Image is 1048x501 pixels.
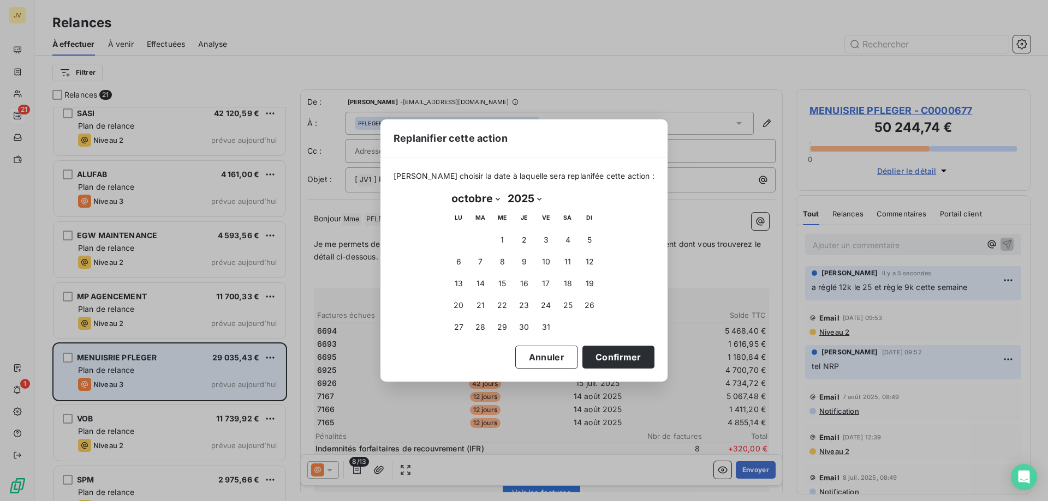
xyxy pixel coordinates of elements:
[513,273,535,294] button: 16
[535,229,557,251] button: 3
[469,207,491,229] th: mardi
[491,294,513,316] button: 22
[582,346,654,369] button: Confirmer
[515,346,578,369] button: Annuler
[513,251,535,273] button: 9
[579,207,600,229] th: dimanche
[535,251,557,273] button: 10
[491,251,513,273] button: 8
[557,294,579,316] button: 25
[394,131,508,146] span: Replanifier cette action
[491,316,513,338] button: 29
[469,294,491,316] button: 21
[469,251,491,273] button: 7
[579,294,600,316] button: 26
[535,316,557,338] button: 31
[491,207,513,229] th: mercredi
[394,171,654,182] span: [PERSON_NAME] choisir la date à laquelle sera replanifée cette action :
[513,207,535,229] th: jeudi
[491,273,513,294] button: 15
[557,229,579,251] button: 4
[579,251,600,273] button: 12
[448,316,469,338] button: 27
[535,294,557,316] button: 24
[579,273,600,294] button: 19
[448,251,469,273] button: 6
[448,273,469,294] button: 13
[1011,464,1037,490] div: Open Intercom Messenger
[469,273,491,294] button: 14
[513,294,535,316] button: 23
[448,294,469,316] button: 20
[513,229,535,251] button: 2
[535,207,557,229] th: vendredi
[535,273,557,294] button: 17
[557,207,579,229] th: samedi
[557,251,579,273] button: 11
[579,229,600,251] button: 5
[491,229,513,251] button: 1
[513,316,535,338] button: 30
[469,316,491,338] button: 28
[448,207,469,229] th: lundi
[557,273,579,294] button: 18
